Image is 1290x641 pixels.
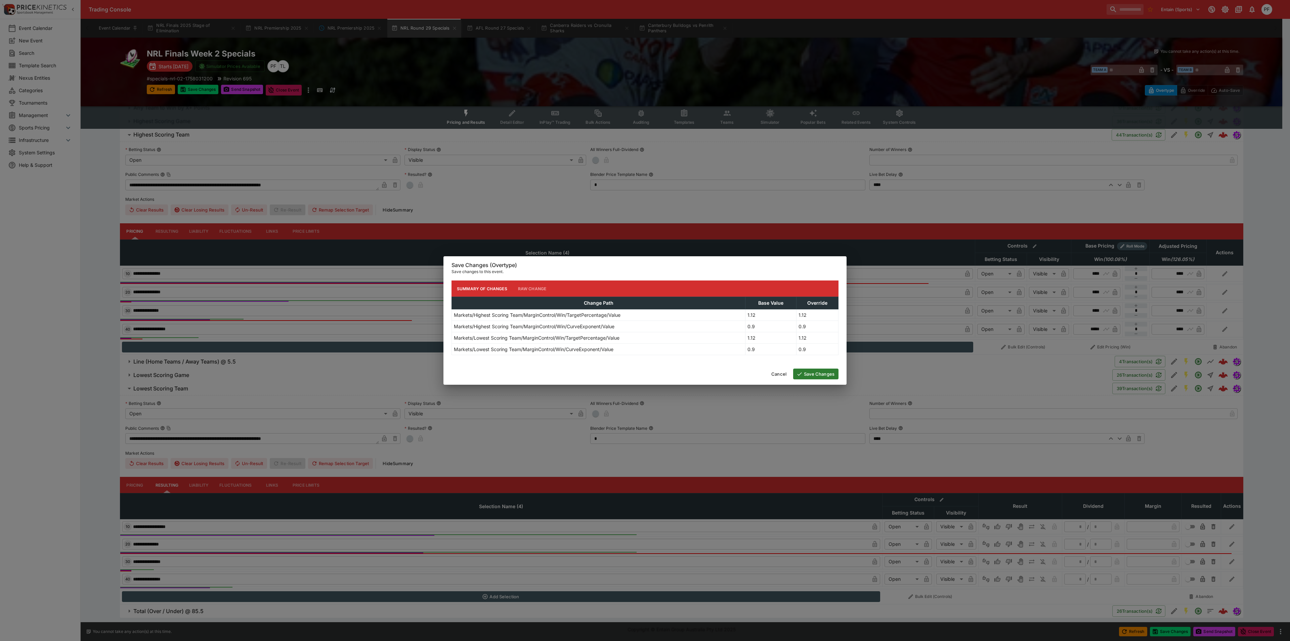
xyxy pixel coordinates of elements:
button: Cancel [767,369,790,379]
button: Raw Change [513,280,552,297]
p: Markets/Lowest Scoring Team/MarginControl/Win/CurveExponent/Value [454,346,613,353]
p: Markets/Lowest Scoring Team/MarginControl/Win/TargetPercentage/Value [454,334,619,341]
td: 1.12 [796,309,838,321]
button: Save Changes [793,369,838,379]
td: 0.9 [745,344,796,355]
td: 0.9 [796,321,838,332]
td: 1.12 [796,332,838,344]
button: Summary of Changes [451,280,513,297]
p: Save changes to this event. [451,268,838,275]
td: 1.12 [745,332,796,344]
th: Base Value [745,297,796,309]
td: 0.9 [745,321,796,332]
h6: Save Changes (Overtype) [451,262,838,269]
td: 1.12 [745,309,796,321]
td: 0.9 [796,344,838,355]
th: Change Path [452,297,745,309]
p: Markets/Highest Scoring Team/MarginControl/Win/CurveExponent/Value [454,323,614,330]
p: Markets/Highest Scoring Team/MarginControl/Win/TargetPercentage/Value [454,311,620,318]
th: Override [796,297,838,309]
